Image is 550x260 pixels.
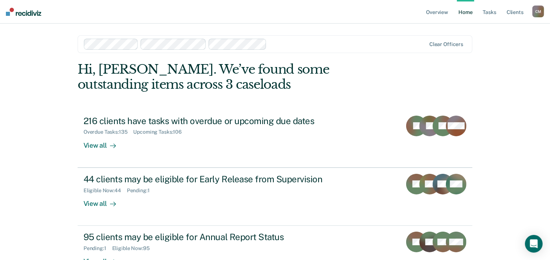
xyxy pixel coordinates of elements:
a: 216 clients have tasks with overdue or upcoming due datesOverdue Tasks:135Upcoming Tasks:106View all [78,110,472,168]
div: Eligible Now : 95 [112,245,156,252]
div: Clear officers [429,41,463,48]
a: 44 clients may be eligible for Early Release from SupervisionEligible Now:44Pending:1View all [78,168,472,226]
div: View all [84,193,125,208]
img: Recidiviz [6,8,41,16]
div: View all [84,135,125,150]
div: 95 clients may be eligible for Annual Report Status [84,232,342,242]
div: Eligible Now : 44 [84,187,127,194]
div: C M [532,6,544,17]
div: Open Intercom Messenger [525,235,543,253]
div: 216 clients have tasks with overdue or upcoming due dates [84,116,342,126]
div: Pending : 1 [127,187,156,194]
div: Pending : 1 [84,245,112,252]
div: Overdue Tasks : 135 [84,129,134,135]
div: 44 clients may be eligible for Early Release from Supervision [84,174,342,185]
div: Upcoming Tasks : 106 [134,129,188,135]
button: CM [532,6,544,17]
div: Hi, [PERSON_NAME]. We’ve found some outstanding items across 3 caseloads [78,62,394,92]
